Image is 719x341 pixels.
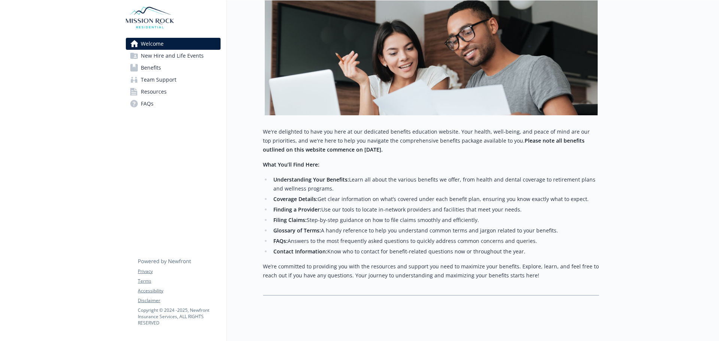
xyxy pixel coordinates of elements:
a: Team Support [126,74,221,86]
strong: Coverage Details: [273,195,318,203]
li: Step-by-step guidance on how to file claims smoothly and efficiently. [271,216,599,225]
strong: FAQs: [273,237,288,244]
a: Terms [138,278,220,284]
a: FAQs [126,98,221,110]
a: Disclaimer [138,297,220,304]
p: We're delighted to have you here at our dedicated benefits education website. Your health, well-b... [263,127,599,154]
span: Resources [141,86,167,98]
strong: Glossary of Terms: [273,227,321,234]
a: Welcome [126,38,221,50]
li: Know who to contact for benefit-related questions now or throughout the year. [271,247,599,256]
span: New Hire and Life Events [141,50,204,62]
strong: What You’ll Find Here: [263,161,319,168]
strong: Contact Information: [273,248,327,255]
a: New Hire and Life Events [126,50,221,62]
p: Copyright © 2024 - 2025 , Newfront Insurance Services, ALL RIGHTS RESERVED [138,307,220,326]
span: Welcome [141,38,164,50]
p: We’re committed to providing you with the resources and support you need to maximize your benefit... [263,262,599,280]
span: Team Support [141,74,176,86]
strong: Filing Claims: [273,216,307,223]
a: Resources [126,86,221,98]
li: Answers to the most frequently asked questions to quickly address common concerns and queries. [271,237,599,246]
strong: Finding a Provider: [273,206,321,213]
strong: Understanding Your Benefits: [273,176,349,183]
a: Privacy [138,268,220,275]
span: Benefits [141,62,161,74]
li: A handy reference to help you understand common terms and jargon related to your benefits. [271,226,599,235]
li: Learn all about the various benefits we offer, from health and dental coverage to retirement plan... [271,175,599,193]
li: Get clear information on what’s covered under each benefit plan, ensuring you know exactly what t... [271,195,599,204]
a: Benefits [126,62,221,74]
li: Use our tools to locate in-network providers and facilities that meet your needs. [271,205,599,214]
span: FAQs [141,98,154,110]
a: Accessibility [138,287,220,294]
